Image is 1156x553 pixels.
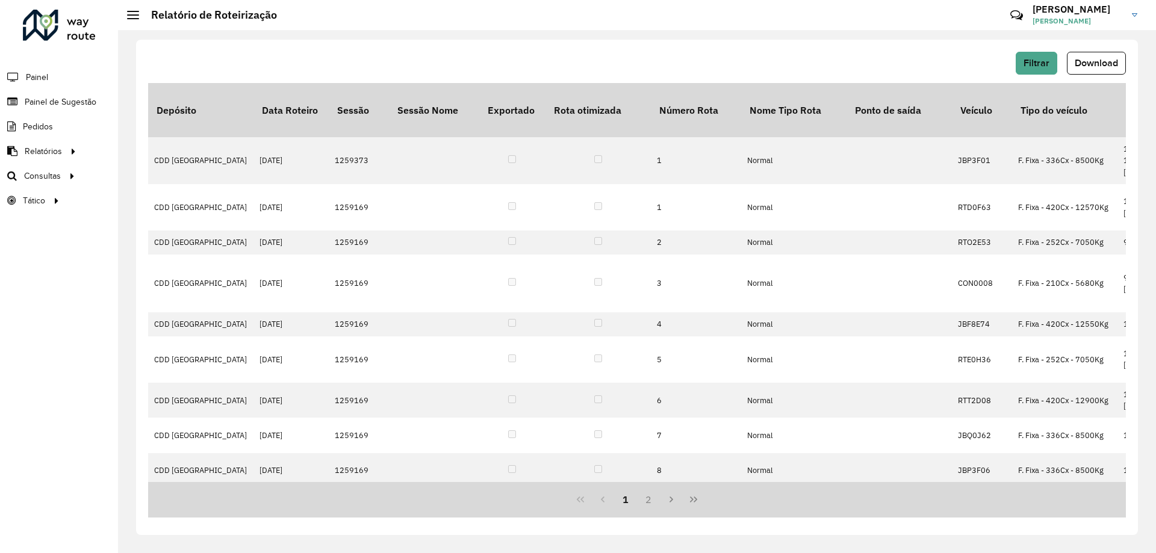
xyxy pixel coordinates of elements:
[329,184,389,231] td: 1259169
[741,230,847,254] td: Normal
[253,83,329,137] th: Data Roteiro
[23,194,45,207] span: Tático
[479,83,545,137] th: Exportado
[1012,312,1117,336] td: F. Fixa - 420Cx - 12550Kg
[1012,137,1117,184] td: F. Fixa - 336Cx - 8500Kg
[545,83,651,137] th: Rota otimizada
[25,145,62,158] span: Relatórios
[741,184,847,231] td: Normal
[847,83,952,137] th: Ponto de saída
[329,137,389,184] td: 1259373
[741,255,847,313] td: Normal
[952,383,1012,418] td: RTT2D08
[253,453,329,488] td: [DATE]
[1033,4,1123,15] h3: [PERSON_NAME]
[148,184,253,231] td: CDD [GEOGRAPHIC_DATA]
[651,184,741,231] td: 1
[651,312,741,336] td: 4
[329,383,389,418] td: 1259169
[329,418,389,453] td: 1259169
[329,83,389,137] th: Sessão
[148,336,253,383] td: CDD [GEOGRAPHIC_DATA]
[1067,52,1126,75] button: Download
[253,418,329,453] td: [DATE]
[952,418,1012,453] td: JBQ0J62
[614,488,637,511] button: 1
[651,230,741,254] td: 2
[1012,453,1117,488] td: F. Fixa - 336Cx - 8500Kg
[1012,255,1117,313] td: F. Fixa - 210Cx - 5680Kg
[253,137,329,184] td: [DATE]
[148,137,253,184] td: CDD [GEOGRAPHIC_DATA]
[1012,184,1117,231] td: F. Fixa - 420Cx - 12570Kg
[1012,336,1117,383] td: F. Fixa - 252Cx - 7050Kg
[651,418,741,453] td: 7
[253,336,329,383] td: [DATE]
[329,336,389,383] td: 1259169
[952,453,1012,488] td: JBP3F06
[952,184,1012,231] td: RTD0F63
[1024,58,1049,68] span: Filtrar
[1033,16,1123,26] span: [PERSON_NAME]
[651,137,741,184] td: 1
[148,312,253,336] td: CDD [GEOGRAPHIC_DATA]
[651,336,741,383] td: 5
[1016,52,1057,75] button: Filtrar
[329,453,389,488] td: 1259169
[1004,2,1030,28] a: Contato Rápido
[148,83,253,137] th: Depósito
[26,71,48,84] span: Painel
[682,488,705,511] button: Last Page
[651,255,741,313] td: 3
[148,453,253,488] td: CDD [GEOGRAPHIC_DATA]
[741,418,847,453] td: Normal
[253,383,329,418] td: [DATE]
[1012,230,1117,254] td: F. Fixa - 252Cx - 7050Kg
[24,170,61,182] span: Consultas
[1012,83,1117,137] th: Tipo do veículo
[148,230,253,254] td: CDD [GEOGRAPHIC_DATA]
[952,312,1012,336] td: JBF8E74
[741,83,847,137] th: Nome Tipo Rota
[741,137,847,184] td: Normal
[139,8,277,22] h2: Relatório de Roteirização
[253,184,329,231] td: [DATE]
[148,418,253,453] td: CDD [GEOGRAPHIC_DATA]
[253,312,329,336] td: [DATE]
[23,120,53,133] span: Pedidos
[651,453,741,488] td: 8
[253,255,329,313] td: [DATE]
[1012,418,1117,453] td: F. Fixa - 336Cx - 8500Kg
[25,96,96,108] span: Painel de Sugestão
[637,488,660,511] button: 2
[329,312,389,336] td: 1259169
[148,255,253,313] td: CDD [GEOGRAPHIC_DATA]
[741,312,847,336] td: Normal
[952,255,1012,313] td: CON0008
[741,453,847,488] td: Normal
[329,230,389,254] td: 1259169
[741,336,847,383] td: Normal
[148,383,253,418] td: CDD [GEOGRAPHIC_DATA]
[1012,383,1117,418] td: F. Fixa - 420Cx - 12900Kg
[329,255,389,313] td: 1259169
[741,383,847,418] td: Normal
[651,383,741,418] td: 6
[952,336,1012,383] td: RTE0H36
[389,83,479,137] th: Sessão Nome
[1075,58,1118,68] span: Download
[651,83,741,137] th: Número Rota
[952,230,1012,254] td: RTO2E53
[660,488,683,511] button: Next Page
[952,83,1012,137] th: Veículo
[253,230,329,254] td: [DATE]
[952,137,1012,184] td: JBP3F01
